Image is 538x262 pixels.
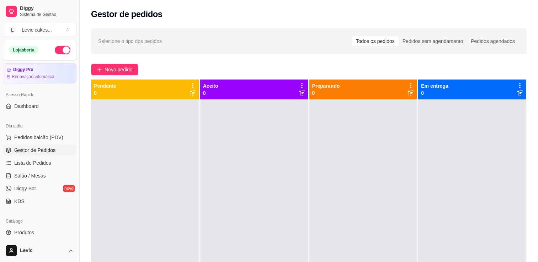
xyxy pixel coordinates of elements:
div: Loja aberta [9,46,38,54]
p: 0 [312,89,340,97]
a: Diggy Botnovo [3,183,76,194]
button: Pedidos balcão (PDV) [3,132,76,143]
span: plus [97,67,102,72]
p: 0 [421,89,448,97]
div: Catálogo [3,215,76,227]
button: Levic [3,242,76,259]
a: Dashboard [3,100,76,112]
span: Pedidos balcão (PDV) [14,134,63,141]
a: Gestor de Pedidos [3,144,76,156]
span: Selecione o tipo dos pedidos [98,37,162,45]
span: Salão / Mesas [14,172,46,179]
p: Pendente [94,82,116,89]
span: L [9,26,16,33]
div: Todos os pedidos [352,36,399,46]
a: KDS [3,196,76,207]
span: Gestor de Pedidos [14,147,55,154]
p: Aceito [203,82,218,89]
div: Pedidos agendados [467,36,519,46]
p: 0 [203,89,218,97]
span: Novo pedido [105,66,133,73]
a: Diggy ProRenovaçãoautomática [3,63,76,83]
article: Renovação automática [12,74,54,80]
span: Diggy Bot [14,185,36,192]
span: Levic [20,247,65,254]
button: Alterar Status [55,46,70,54]
article: Diggy Pro [13,67,33,72]
h2: Gestor de pedidos [91,9,163,20]
p: 0 [94,89,116,97]
p: Em entrega [421,82,448,89]
p: Preparando [312,82,340,89]
span: Sistema de Gestão [20,12,74,17]
a: Lista de Pedidos [3,157,76,169]
a: Salão / Mesas [3,170,76,181]
span: Dashboard [14,103,39,110]
span: Produtos [14,229,34,236]
div: Pedidos sem agendamento [399,36,467,46]
a: DiggySistema de Gestão [3,3,76,20]
span: Lista de Pedidos [14,159,51,167]
div: Dia a dia [3,120,76,132]
div: Acesso Rápido [3,89,76,100]
button: Novo pedido [91,64,138,75]
a: Produtos [3,227,76,238]
span: KDS [14,198,25,205]
button: Select a team [3,23,76,37]
div: Levic cakes ... [22,26,52,33]
span: Diggy [20,5,74,12]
